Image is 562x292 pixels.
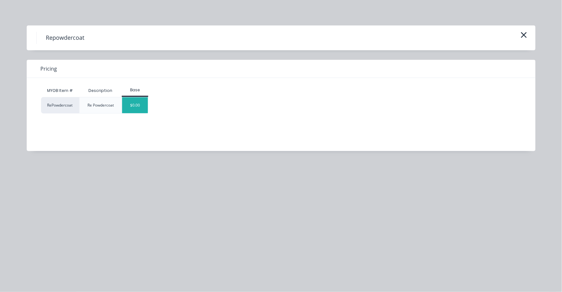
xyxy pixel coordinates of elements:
div: MYOB Item # [41,84,79,97]
div: Base [122,87,148,93]
h4: Repowdercoat [36,32,94,44]
div: RePowdercoat [41,97,79,114]
div: Description [83,83,117,99]
div: $0.00 [122,97,148,113]
div: Re Powdercoat [87,102,114,108]
span: Pricing [41,65,57,73]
